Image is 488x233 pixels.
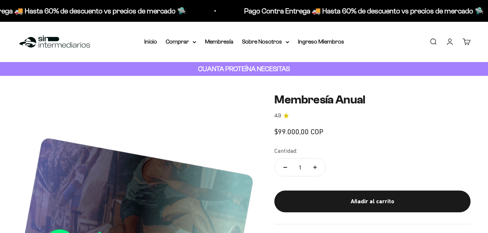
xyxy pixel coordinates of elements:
[298,38,344,45] a: Ingreso Miembros
[305,159,326,176] button: Aumentar cantidad
[205,38,233,45] a: Membresía
[274,93,471,106] h1: Membresía Anual
[166,37,196,46] summary: Comprar
[274,126,323,138] sale-price: $99.000,00 COP
[289,197,456,206] div: Añadir al carrito
[242,37,289,46] summary: Sobre Nosotros
[244,5,484,17] p: Pago Contra Entrega 🚚 Hasta 60% de descuento vs precios de mercado 🛸
[198,65,290,73] strong: CUANTA PROTEÍNA NECESITAS
[274,112,471,120] a: 4.94.9 de 5.0 estrellas
[144,38,157,45] a: Inicio
[274,191,471,212] button: Añadir al carrito
[274,146,297,156] label: Cantidad:
[275,159,296,176] button: Reducir cantidad
[274,112,281,120] span: 4.9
